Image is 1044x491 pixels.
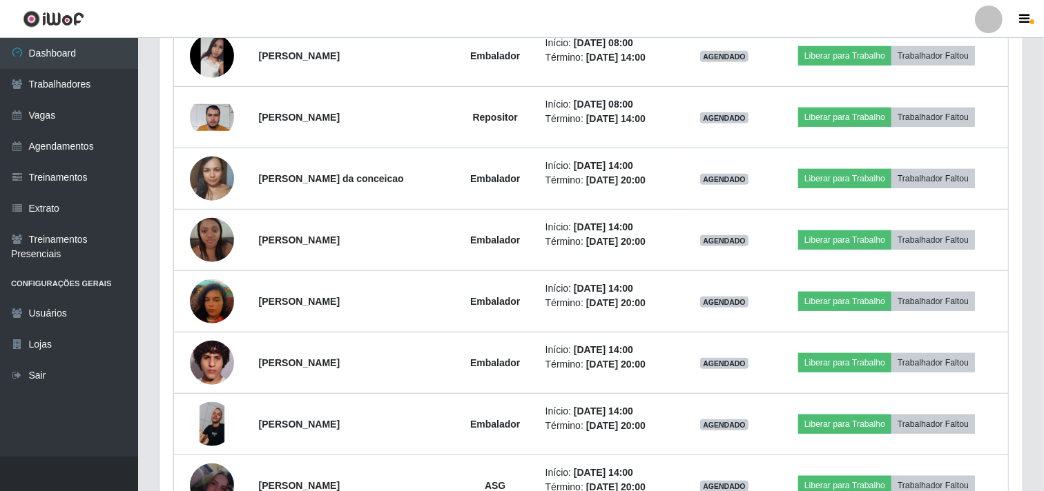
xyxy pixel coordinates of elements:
img: 1752311945610.jpeg [190,130,234,228]
button: Trabalhador Faltou [891,414,975,434]
button: Trabalhador Faltou [891,230,975,250]
strong: [PERSON_NAME] [259,112,340,123]
li: Término: [545,357,676,372]
time: [DATE] 14:00 [574,467,633,478]
strong: [PERSON_NAME] [259,419,340,430]
li: Término: [545,112,676,126]
strong: ASG [485,480,505,491]
button: Liberar para Trabalho [798,46,891,66]
strong: [PERSON_NAME] [259,50,340,61]
time: [DATE] 08:00 [574,37,633,48]
strong: Embalador [470,296,520,307]
time: [DATE] 20:00 [586,174,646,186]
img: 1728315936790.jpeg [190,210,234,269]
button: Trabalhador Faltou [891,108,975,127]
strong: [PERSON_NAME] [259,357,340,368]
span: AGENDADO [700,51,748,62]
time: [DATE] 14:00 [574,405,633,417]
button: Liberar para Trabalho [798,108,891,127]
time: [DATE] 20:00 [586,236,646,247]
li: Término: [545,296,676,310]
strong: Repositor [473,112,518,123]
span: AGENDADO [700,297,748,308]
button: Liberar para Trabalho [798,292,891,311]
time: [DATE] 14:00 [586,113,646,124]
strong: [PERSON_NAME] [259,234,340,245]
strong: Embalador [470,357,520,368]
time: [DATE] 20:00 [586,297,646,308]
li: Início: [545,97,676,112]
strong: Embalador [470,234,520,245]
strong: [PERSON_NAME] [259,480,340,491]
button: Liberar para Trabalho [798,353,891,372]
time: [DATE] 14:00 [574,344,633,355]
img: 1753549849185.jpeg [190,402,234,446]
li: Início: [545,159,676,173]
strong: Embalador [470,419,520,430]
li: Término: [545,50,676,65]
span: AGENDADO [700,174,748,185]
img: 1748224927019.jpeg [190,323,234,402]
time: [DATE] 08:00 [574,99,633,110]
time: [DATE] 14:00 [586,52,646,63]
button: Trabalhador Faltou [891,353,975,372]
img: 1744807686842.jpeg [190,104,234,131]
img: CoreUI Logo [23,10,84,28]
li: Início: [545,343,676,357]
span: AGENDADO [700,419,748,430]
button: Liberar para Trabalho [798,230,891,250]
img: 1745859119141.jpeg [190,34,234,78]
li: Término: [545,419,676,433]
strong: [PERSON_NAME] [259,296,340,307]
li: Início: [545,404,676,419]
li: Início: [545,281,676,296]
span: AGENDADO [700,112,748,123]
img: 1745528482671.jpeg [190,262,234,341]
span: AGENDADO [700,235,748,246]
button: Liberar para Trabalho [798,414,891,434]
time: [DATE] 14:00 [574,283,633,294]
li: Término: [545,234,676,249]
button: Liberar para Trabalho [798,169,891,188]
time: [DATE] 14:00 [574,160,633,171]
strong: Embalador [470,173,520,184]
li: Início: [545,36,676,50]
li: Início: [545,465,676,480]
time: [DATE] 20:00 [586,359,646,370]
li: Término: [545,173,676,188]
button: Trabalhador Faltou [891,292,975,311]
li: Início: [545,220,676,234]
time: [DATE] 20:00 [586,420,646,431]
button: Trabalhador Faltou [891,169,975,188]
button: Trabalhador Faltou [891,46,975,66]
strong: [PERSON_NAME] da conceicao [259,173,404,184]
strong: Embalador [470,50,520,61]
time: [DATE] 14:00 [574,221,633,232]
span: AGENDADO [700,358,748,369]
